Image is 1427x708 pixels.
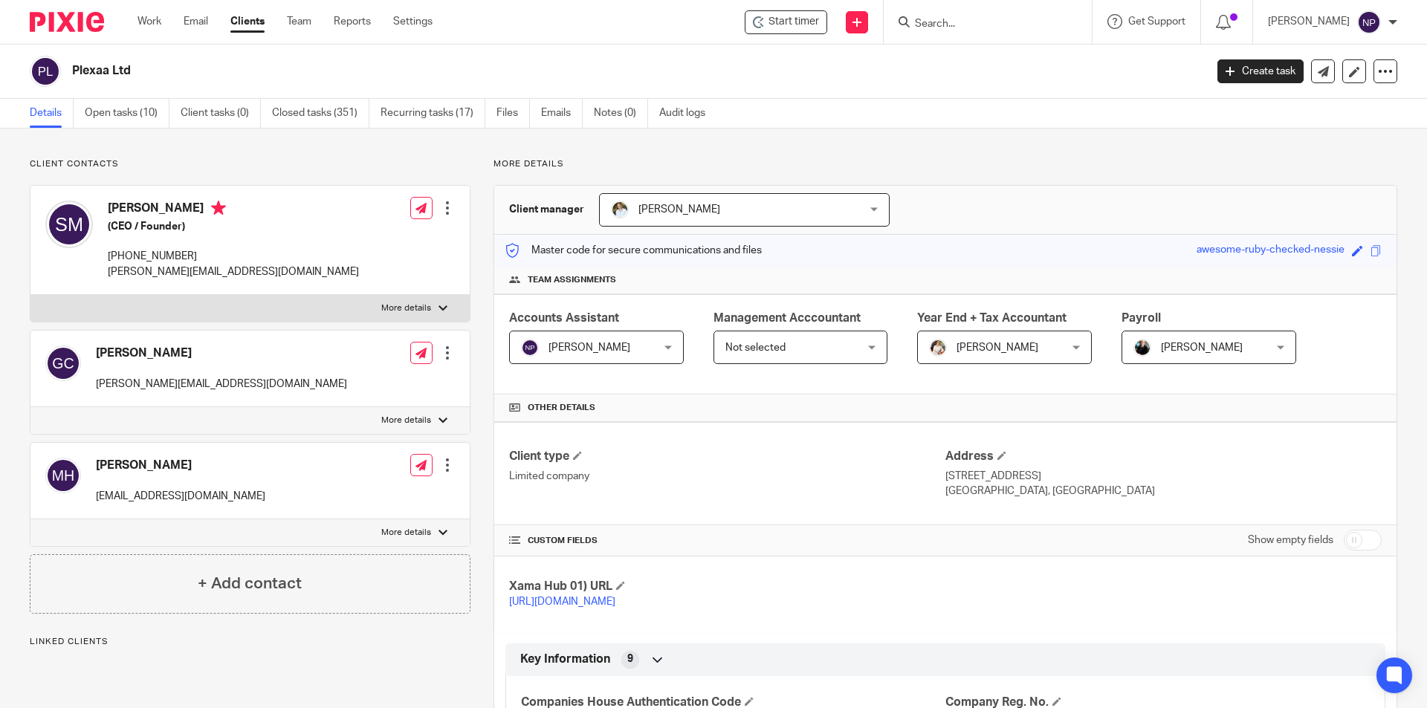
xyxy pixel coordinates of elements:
[108,201,359,219] h4: [PERSON_NAME]
[198,572,302,595] h4: + Add contact
[1248,533,1333,548] label: Show empty fields
[945,484,1382,498] p: [GEOGRAPHIC_DATA], [GEOGRAPHIC_DATA]
[659,99,716,128] a: Audit logs
[509,312,619,324] span: Accounts Assistant
[1268,14,1350,29] p: [PERSON_NAME]
[945,469,1382,484] p: [STREET_ADDRESS]
[541,99,583,128] a: Emails
[528,274,616,286] span: Team assignments
[725,342,786,353] span: Not selected
[30,56,61,87] img: svg%3E
[594,99,648,128] a: Notes (0)
[913,18,1047,31] input: Search
[917,312,1067,324] span: Year End + Tax Accountant
[1161,342,1243,353] span: [PERSON_NAME]
[1357,10,1381,34] img: svg%3E
[509,535,945,547] h4: CUSTOM FIELDS
[627,652,633,666] span: 9
[393,14,433,29] a: Settings
[520,652,610,667] span: Key Information
[96,345,347,361] h4: [PERSON_NAME]
[96,377,347,392] p: [PERSON_NAME][EMAIL_ADDRESS][DOMAIN_NAME]
[521,339,539,357] img: svg%3E
[1122,312,1161,324] span: Payroll
[945,449,1382,464] h4: Address
[45,201,93,248] img: svg%3E
[381,527,431,539] p: More details
[30,12,104,32] img: Pixie
[85,99,169,128] a: Open tasks (10)
[184,14,208,29] a: Email
[509,597,615,607] a: [URL][DOMAIN_NAME]
[509,202,584,217] h3: Client manager
[638,204,720,215] span: [PERSON_NAME]
[381,415,431,426] p: More details
[45,458,81,493] img: svg%3E
[230,14,265,29] a: Clients
[287,14,311,29] a: Team
[381,99,485,128] a: Recurring tasks (17)
[1133,339,1151,357] img: nicky-partington.jpg
[745,10,827,34] div: Plexaa Ltd
[957,342,1038,353] span: [PERSON_NAME]
[181,99,261,128] a: Client tasks (0)
[30,636,470,648] p: Linked clients
[108,264,359,279] p: [PERSON_NAME][EMAIL_ADDRESS][DOMAIN_NAME]
[713,312,861,324] span: Management Acccountant
[509,579,945,594] h4: Xama Hub 01) URL
[1217,59,1304,83] a: Create task
[496,99,530,128] a: Files
[929,339,947,357] img: Kayleigh%20Henson.jpeg
[528,402,595,414] span: Other details
[381,302,431,314] p: More details
[108,249,359,264] p: [PHONE_NUMBER]
[30,158,470,170] p: Client contacts
[72,63,971,79] h2: Plexaa Ltd
[509,469,945,484] p: Limited company
[611,201,629,218] img: sarah-royle.jpg
[334,14,371,29] a: Reports
[96,489,265,504] p: [EMAIL_ADDRESS][DOMAIN_NAME]
[494,158,1397,170] p: More details
[30,99,74,128] a: Details
[768,14,819,30] span: Start timer
[509,449,945,464] h4: Client type
[1197,242,1345,259] div: awesome-ruby-checked-nessie
[549,342,630,353] span: [PERSON_NAME]
[211,201,226,215] i: Primary
[1128,16,1185,27] span: Get Support
[272,99,369,128] a: Closed tasks (351)
[505,243,762,258] p: Master code for secure communications and files
[45,345,81,381] img: svg%3E
[108,219,359,234] h5: (CEO / Founder)
[137,14,161,29] a: Work
[96,458,265,473] h4: [PERSON_NAME]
